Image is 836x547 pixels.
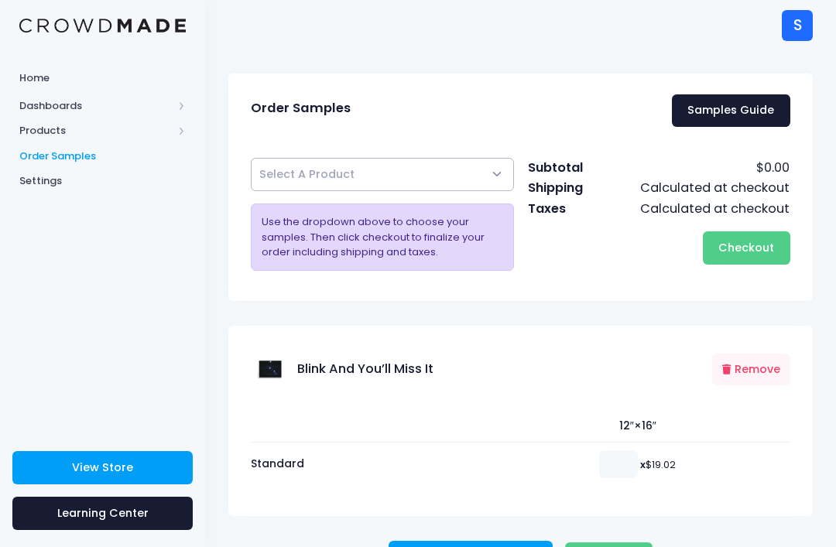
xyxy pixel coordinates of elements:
[57,505,149,521] span: Learning Center
[19,98,173,114] span: Dashboards
[598,199,790,219] td: Calculated at checkout
[527,158,599,178] td: Subtotal
[672,94,790,128] a: Samples Guide
[527,178,599,198] td: Shipping
[251,158,514,191] span: Select A Product
[19,149,186,164] span: Order Samples
[527,199,599,219] td: Taxes
[251,442,478,485] td: Standard
[12,451,193,484] a: View Store
[712,354,790,385] button: Remove
[703,231,790,265] button: Checkout
[72,460,133,475] span: View Store
[251,348,433,390] div: Blink And You’ll Miss It
[640,456,676,471] span: $19.02
[598,158,790,178] td: $0.00
[598,178,790,198] td: Calculated at checkout
[259,166,355,183] span: Select A Product
[478,410,790,442] th: 12″×16″
[251,101,351,116] span: Order Samples
[718,240,774,255] span: Checkout
[12,497,193,530] a: Learning Center
[259,166,355,182] span: Select A Product
[251,203,514,271] div: Use the dropdown above to choose your samples. Then click checkout to finalize your order includi...
[640,456,646,471] b: x
[19,173,186,189] span: Settings
[19,19,186,33] img: Logo
[19,70,186,86] span: Home
[19,123,173,138] span: Products
[782,10,813,41] div: S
